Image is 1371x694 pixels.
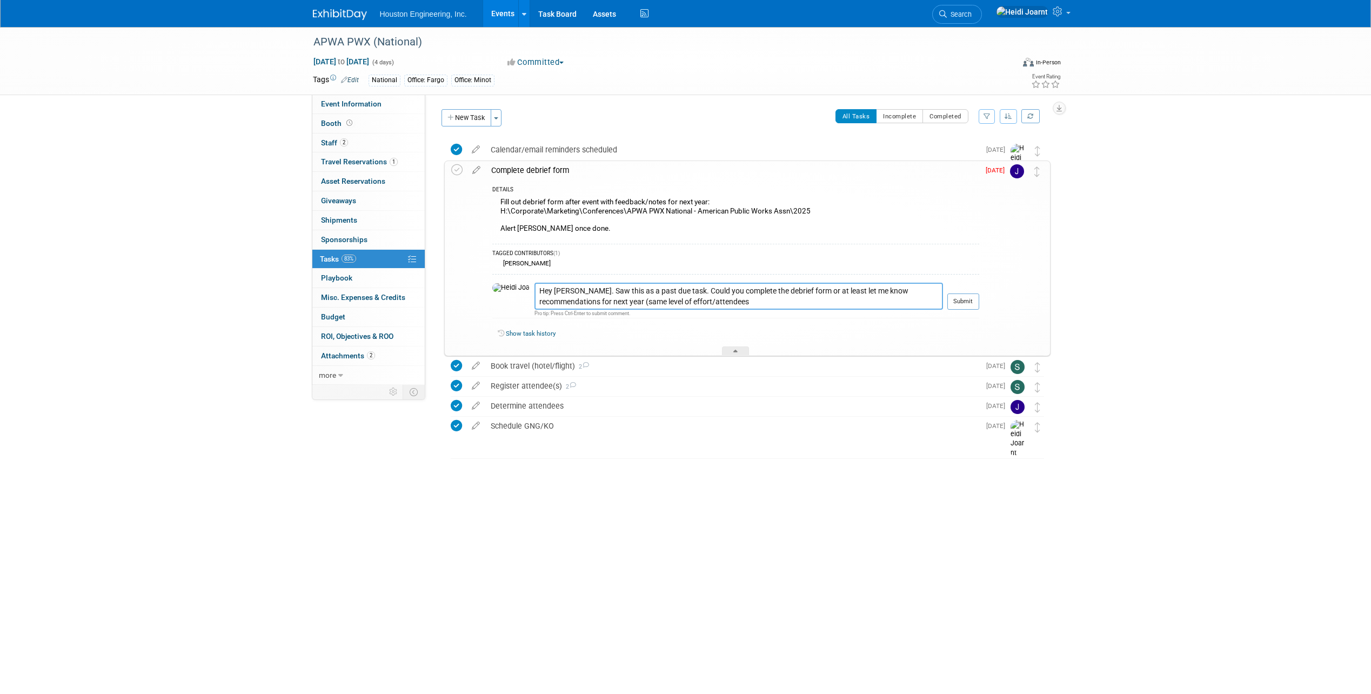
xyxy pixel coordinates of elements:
[321,119,355,128] span: Booth
[340,138,348,146] span: 2
[1011,400,1025,414] img: Jerry Bents
[312,366,425,385] a: more
[312,288,425,307] a: Misc. Expenses & Credits
[485,397,980,415] div: Determine attendees
[321,99,382,108] span: Event Information
[319,371,336,379] span: more
[390,158,398,166] span: 1
[500,259,551,267] div: [PERSON_NAME]
[485,141,980,159] div: Calendar/email reminders scheduled
[341,76,359,84] a: Edit
[466,145,485,155] a: edit
[321,235,367,244] span: Sponsorships
[321,196,356,205] span: Giveaways
[321,177,385,185] span: Asset Reservations
[312,134,425,152] a: Staff2
[562,383,576,390] span: 2
[922,109,968,123] button: Completed
[986,422,1011,430] span: [DATE]
[950,56,1061,72] div: Event Format
[986,362,1011,370] span: [DATE]
[336,57,346,66] span: to
[492,186,979,195] div: DETAILS
[485,377,980,395] div: Register attendee(s)
[986,402,1011,410] span: [DATE]
[492,283,529,293] img: Heidi Joarnt
[321,216,357,224] span: Shipments
[1031,74,1060,79] div: Event Rating
[384,385,403,399] td: Personalize Event Tab Strip
[876,109,923,123] button: Incomplete
[320,255,356,263] span: Tasks
[1035,382,1040,392] i: Move task
[1035,422,1040,432] i: Move task
[312,152,425,171] a: Travel Reservations1
[321,273,352,282] span: Playbook
[342,255,356,263] span: 83%
[344,119,355,127] span: Booth not reserved yet
[835,109,877,123] button: All Tasks
[321,138,348,147] span: Staff
[321,351,375,360] span: Attachments
[486,161,979,179] div: Complete debrief form
[312,191,425,210] a: Giveaways
[371,59,394,66] span: (4 days)
[504,57,568,68] button: Committed
[312,346,425,365] a: Attachments2
[380,10,467,18] span: Houston Engineering, Inc.
[986,382,1011,390] span: [DATE]
[403,385,425,399] td: Toggle Event Tabs
[313,9,367,20] img: ExhibitDay
[466,421,485,431] a: edit
[986,146,1011,154] span: [DATE]
[947,10,972,18] span: Search
[506,330,556,337] a: Show task history
[485,417,980,435] div: Schedule GNG/KO
[1010,164,1024,178] img: Jerry Bents
[312,250,425,269] a: Tasks83%
[1035,146,1040,156] i: Move task
[553,250,560,256] span: (1)
[1021,109,1040,123] a: Refresh
[1011,380,1025,394] img: Savannah Hartsoch
[485,357,980,375] div: Book travel (hotel/flight)
[534,310,943,317] div: Pro tip: Press Ctrl-Enter to submit comment.
[312,269,425,288] a: Playbook
[312,327,425,346] a: ROI, Objectives & ROO
[1035,362,1040,372] i: Move task
[466,361,485,371] a: edit
[492,250,979,259] div: TAGGED CONTRIBUTORS
[1023,58,1034,66] img: Format-Inperson.png
[321,293,405,302] span: Misc. Expenses & Credits
[932,5,982,24] a: Search
[1035,58,1061,66] div: In-Person
[313,57,370,66] span: [DATE] [DATE]
[1011,420,1027,458] img: Heidi Joarnt
[947,293,979,310] button: Submit
[996,6,1048,18] img: Heidi Joarnt
[321,312,345,321] span: Budget
[312,95,425,114] a: Event Information
[313,74,359,86] td: Tags
[1011,144,1027,182] img: Heidi Joarnt
[312,172,425,191] a: Asset Reservations
[310,32,998,52] div: APWA PWX (National)
[986,166,1010,174] span: [DATE]
[442,109,491,126] button: New Task
[1011,360,1025,374] img: Savannah Hartsoch
[369,75,400,86] div: National
[1034,166,1040,177] i: Move task
[466,401,485,411] a: edit
[312,308,425,326] a: Budget
[575,363,589,370] span: 2
[451,75,494,86] div: Office: Minot
[1035,402,1040,412] i: Move task
[467,165,486,175] a: edit
[321,157,398,166] span: Travel Reservations
[492,195,979,238] div: Fill out debrief form after event with feedback/notes for next year: H:\Corporate\Marketing\Confe...
[404,75,447,86] div: Office: Fargo
[312,211,425,230] a: Shipments
[367,351,375,359] span: 2
[312,114,425,133] a: Booth
[466,381,485,391] a: edit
